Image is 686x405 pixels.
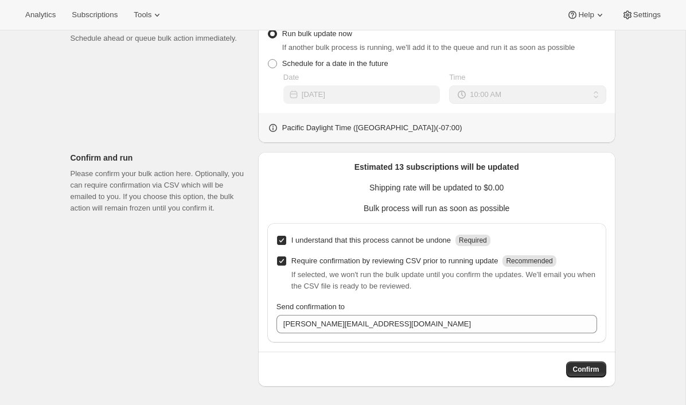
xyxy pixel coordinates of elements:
[71,152,249,163] p: Confirm and run
[282,122,462,134] p: Pacific Daylight Time ([GEOGRAPHIC_DATA]) ( -07 : 00 )
[71,168,249,214] p: Please confirm your bulk action here. Optionally, you can require confirmation via CSV which will...
[282,43,575,52] span: If another bulk process is running, we'll add it to the queue and run it as soon as possible
[633,10,661,20] span: Settings
[65,7,124,23] button: Subscriptions
[276,302,345,311] span: Send confirmation to
[71,33,249,44] p: Schedule ahead or queue bulk action immediately.
[506,257,552,265] span: Recommended
[291,255,498,267] p: Require confirmation by reviewing CSV prior to running update
[291,270,595,290] span: If selected, we won't run the bulk update until you confirm the updates. We'll email you when the...
[459,236,487,244] span: Required
[566,361,606,377] button: Confirm
[25,10,56,20] span: Analytics
[18,7,63,23] button: Analytics
[267,182,606,193] p: Shipping rate will be updated to $0.00
[449,73,465,81] span: Time
[134,10,151,20] span: Tools
[267,202,606,214] p: Bulk process will run as soon as possible
[282,59,388,68] span: Schedule for a date in the future
[578,10,594,20] span: Help
[560,7,612,23] button: Help
[291,235,451,246] p: I understand that this process cannot be undone
[267,161,606,173] p: Estimated 13 subscriptions will be updated
[282,29,352,38] span: Run bulk update now
[615,7,668,23] button: Settings
[283,73,299,81] span: Date
[127,7,170,23] button: Tools
[573,365,599,374] span: Confirm
[72,10,118,20] span: Subscriptions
